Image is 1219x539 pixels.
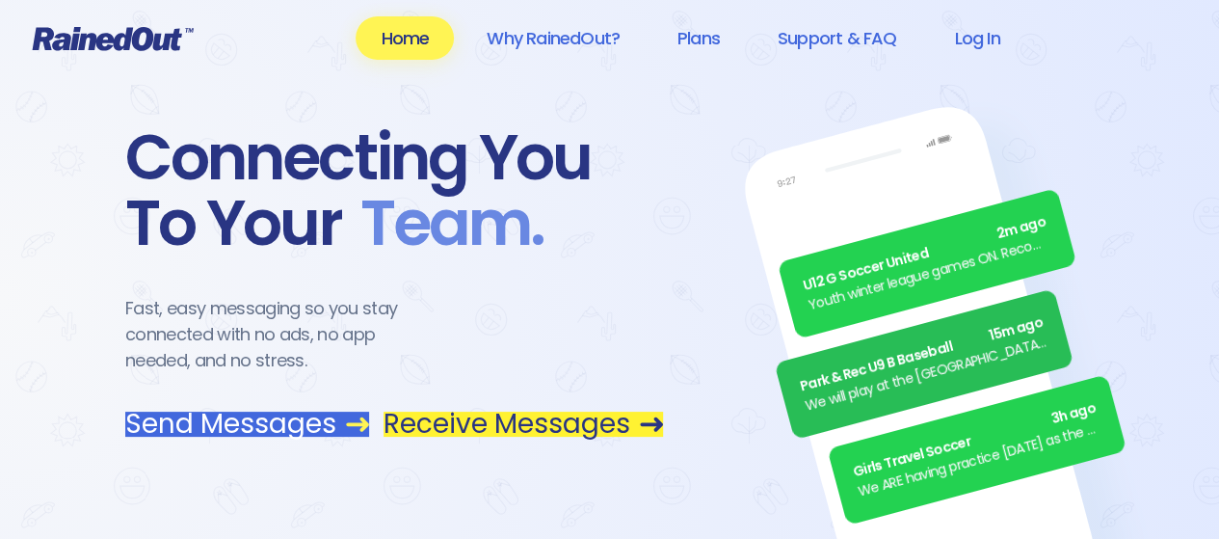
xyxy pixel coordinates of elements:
[806,231,1053,316] div: Youth winter league games ON. Recommend running shoes/sneakers for players as option for footwear.
[803,332,1050,417] div: We will play at the [GEOGRAPHIC_DATA]. Wear white, be at the field by 5pm.
[125,125,663,256] div: Connecting You To Your
[125,295,434,373] div: Fast, easy messaging so you stay connected with no ads, no app needed, and no stress.
[753,16,921,60] a: Support & FAQ
[801,212,1048,297] div: U12 G Soccer United
[125,412,369,437] a: Send Messages
[929,16,1024,60] a: Log In
[652,16,745,60] a: Plans
[798,312,1046,397] div: Park & Rec U9 B Baseball
[1048,398,1098,430] span: 3h ago
[384,412,663,437] a: Receive Messages
[341,191,543,256] span: Team .
[987,312,1045,346] span: 15m ago
[462,16,645,60] a: Why RainedOut?
[851,398,1099,483] div: Girls Travel Soccer
[356,16,454,60] a: Home
[856,418,1103,502] div: We ARE having practice [DATE] as the sun is finally out.
[994,212,1048,245] span: 2m ago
